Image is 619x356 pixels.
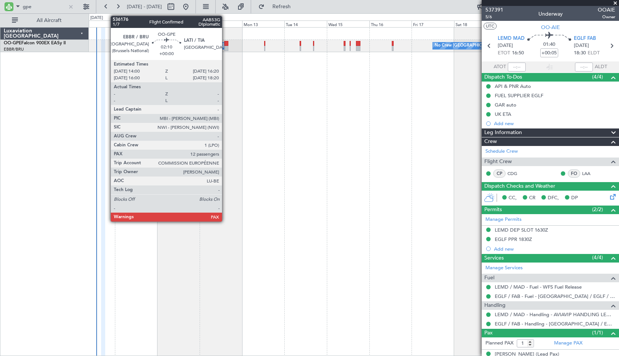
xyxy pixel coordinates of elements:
input: --:-- [508,63,526,71]
span: Fuel [484,274,494,282]
a: EGLF / FAB - Fuel - [GEOGRAPHIC_DATA] / EGLF / FAB [495,293,615,299]
span: CC, [509,194,517,202]
span: Dispatch To-Dos [484,73,522,82]
span: OO-GPE [4,41,21,45]
span: ETOT [498,50,510,57]
span: Refresh [266,4,297,9]
span: Handling [484,301,506,310]
span: (1/1) [592,329,603,337]
div: Underway [538,10,563,18]
a: Manage PAX [554,340,582,347]
div: CP [493,169,506,178]
a: OO-GPEFalcon 900EX EASy II [4,41,66,45]
div: LEMD DEP SLOT 1630Z [495,227,548,233]
a: Schedule Crew [485,148,518,155]
span: ELDT [588,50,600,57]
div: No Crew [GEOGRAPHIC_DATA] ([GEOGRAPHIC_DATA] National) [159,40,284,51]
span: 01:40 [543,41,555,48]
div: Thu 9 [72,20,115,27]
div: Thu 16 [369,20,412,27]
span: [DATE] [574,42,589,50]
div: [DATE] [90,15,103,21]
div: Fri 17 [412,20,454,27]
span: CR [529,194,535,202]
span: Flight Crew [484,158,512,166]
span: 537391 [485,6,503,14]
span: Pax [484,329,493,337]
input: A/C (Reg. or Type) [23,1,66,12]
div: Sat 18 [454,20,497,27]
a: LAA [582,170,599,177]
div: Add new [494,246,615,252]
span: (4/4) [592,254,603,261]
a: CDG [507,170,524,177]
span: Permits [484,206,502,214]
div: UK ETA [495,111,511,117]
span: Owner [598,14,615,20]
div: No Crew [GEOGRAPHIC_DATA] ([GEOGRAPHIC_DATA] National) [435,40,560,51]
button: Refresh [255,1,300,13]
span: Services [484,254,504,263]
span: DP [571,194,578,202]
div: FUEL SUPPLIER EGLF [495,92,543,99]
span: 18:30 [574,50,586,57]
button: All Aircraft [8,15,81,26]
span: OOAIE [598,6,615,14]
span: Leg Information [484,128,522,137]
div: EGLF PPR 1830Z [495,236,532,242]
div: Wed 15 [327,20,369,27]
a: Manage Permits [485,216,522,223]
span: 16:50 [512,50,524,57]
a: EGLF / FAB - Handling - [GEOGRAPHIC_DATA] / EGLF / FAB [495,321,615,327]
span: Crew [484,137,497,146]
span: 5/6 [485,14,503,20]
span: [DATE] [498,42,513,50]
div: Add new [494,120,615,127]
a: LEMD / MAD - Fuel - WFS Fuel Release [495,284,582,290]
div: Fri 10 [115,20,157,27]
span: OO-AIE [541,23,560,31]
button: UTC [484,23,497,29]
a: EBBR/BRU [4,47,24,52]
span: (4/4) [592,73,603,81]
span: EGLF FAB [574,35,596,42]
span: ATOT [494,63,506,71]
span: ALDT [595,63,607,71]
div: Tue 14 [284,20,327,27]
div: Sun 12 [200,20,242,27]
div: Sat 11 [157,20,200,27]
span: All Aircraft [19,18,79,23]
span: [DATE] - [DATE] [127,3,162,10]
div: GAR auto [495,102,516,108]
span: LEMD MAD [498,35,525,42]
span: DFC, [548,194,559,202]
a: LEMD / MAD - Handling - AVIAVIP HANDLING LEMD /MAD [495,311,615,318]
label: Planned PAX [485,340,513,347]
div: API & PNR Auto [495,83,531,89]
div: FO [568,169,580,178]
span: Dispatch Checks and Weather [484,182,555,191]
span: (2/2) [592,206,603,213]
div: Mon 13 [242,20,285,27]
a: Manage Services [485,264,523,272]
